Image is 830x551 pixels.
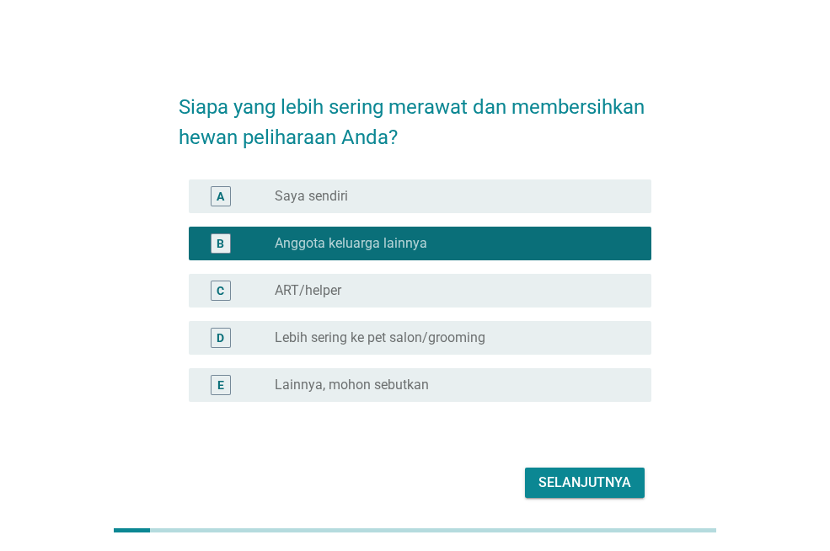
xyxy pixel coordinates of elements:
label: ART/helper [275,282,341,299]
div: B [217,234,224,252]
label: Anggota keluarga lainnya [275,235,427,252]
div: C [217,281,224,299]
div: E [217,376,224,393]
button: Selanjutnya [525,468,645,498]
div: D [217,329,224,346]
label: Saya sendiri [275,188,348,205]
label: Lainnya, mohon sebutkan [275,377,429,393]
label: Lebih sering ke pet salon/grooming [275,329,485,346]
div: Selanjutnya [538,473,631,493]
div: A [217,187,224,205]
h2: Siapa yang lebih sering merawat dan membersihkan hewan peliharaan Anda? [179,75,651,152]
